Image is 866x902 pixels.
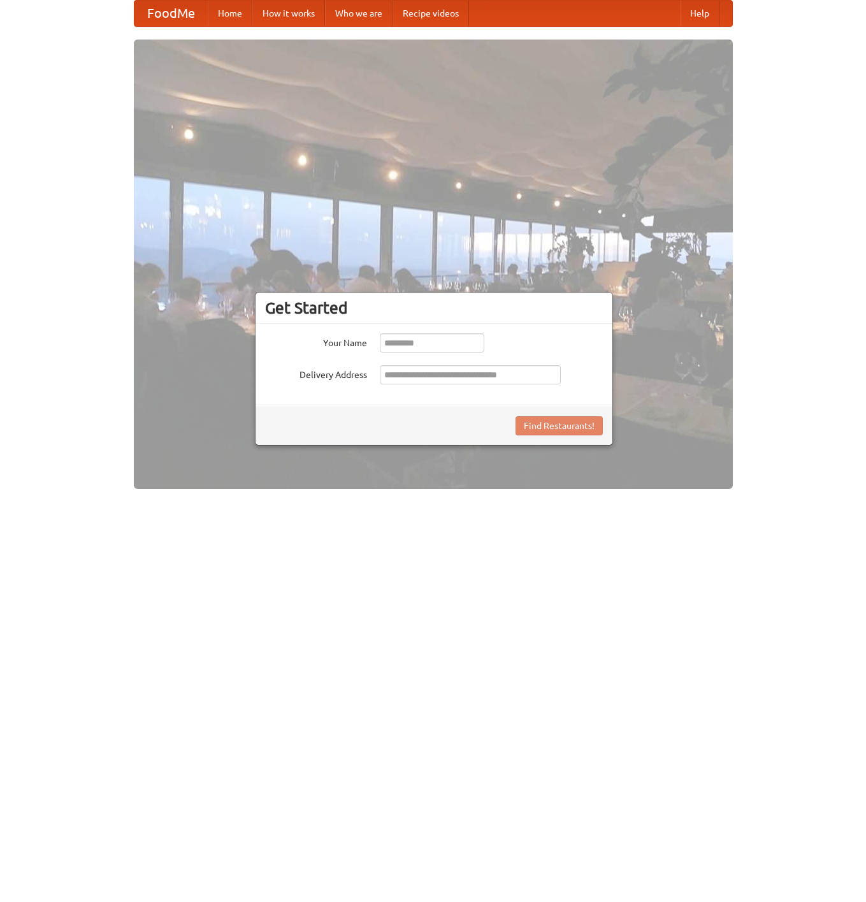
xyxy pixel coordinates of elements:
[208,1,252,26] a: Home
[265,298,603,317] h3: Get Started
[265,333,367,349] label: Your Name
[680,1,719,26] a: Help
[516,416,603,435] button: Find Restaurants!
[265,365,367,381] label: Delivery Address
[325,1,393,26] a: Who we are
[393,1,469,26] a: Recipe videos
[252,1,325,26] a: How it works
[134,1,208,26] a: FoodMe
